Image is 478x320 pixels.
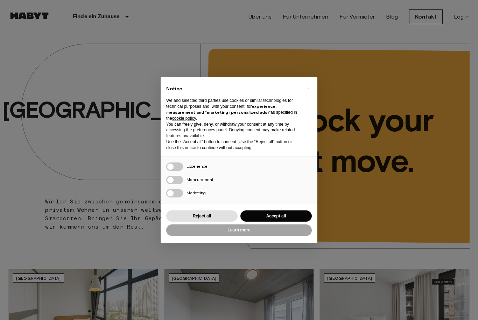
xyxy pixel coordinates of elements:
[172,116,196,121] a: cookie policy
[166,210,238,222] button: Reject all
[166,98,301,121] p: We and selected third parties use cookies or similar technologies for technical purposes and, wit...
[303,83,314,94] button: Close this notice
[166,85,301,92] h2: Notice
[307,84,310,92] span: ×
[187,177,213,182] span: Measurement
[166,139,301,151] p: Use the “Accept all” button to consent. Use the “Reject all” button or close this notice to conti...
[166,224,312,236] button: Learn more
[187,190,206,195] span: Marketing
[166,121,301,139] p: You can freely give, deny, or withdraw your consent at any time by accessing the preferences pane...
[166,104,276,115] strong: experience, measurement and “marketing (personalized ads)”
[240,210,312,222] button: Accept all
[187,164,208,169] span: Experience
